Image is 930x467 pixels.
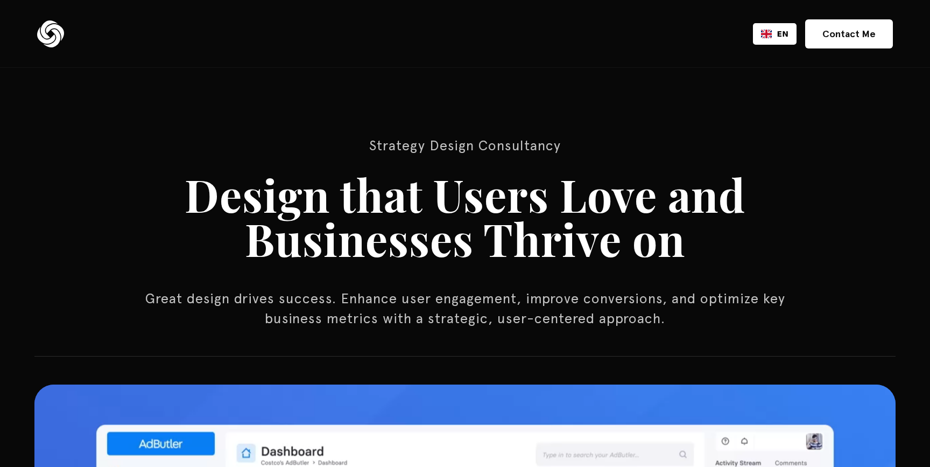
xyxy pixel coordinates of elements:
[761,29,788,39] a: EN
[142,136,788,155] p: Strategy Design Consultancy
[805,19,893,48] a: Contact Me
[88,172,842,261] h1: Design that Users Love and Businesses Thrive on
[761,30,772,38] img: English flag
[753,23,797,45] div: Language selected: English
[753,23,797,45] div: Language Switcher
[142,289,788,328] p: Great design drives success. Enhance user engagement, improve conversions, and optimize key busin...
